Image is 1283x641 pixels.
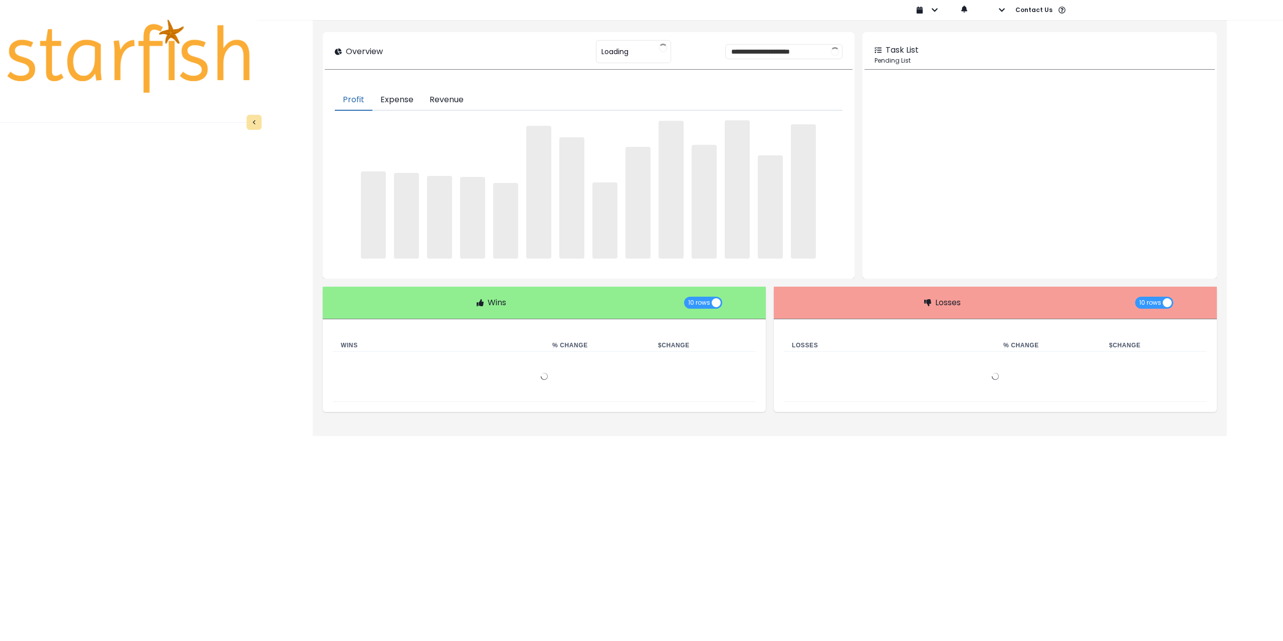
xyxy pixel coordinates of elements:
[333,339,544,352] th: Wins
[427,176,452,259] span: ‌
[335,90,372,111] button: Profit
[361,171,386,258] span: ‌
[493,183,518,259] span: ‌
[1139,297,1161,309] span: 10 rows
[688,297,710,309] span: 10 rows
[995,339,1101,352] th: % Change
[725,120,750,259] span: ‌
[346,46,383,58] p: Overview
[758,155,783,259] span: ‌
[659,121,684,259] span: ‌
[886,44,919,56] p: Task List
[372,90,421,111] button: Expense
[791,124,816,258] span: ‌
[601,41,628,62] span: Loading
[625,147,651,258] span: ‌
[394,173,419,258] span: ‌
[460,177,485,259] span: ‌
[692,145,717,259] span: ‌
[875,56,1205,65] p: Pending List
[1101,339,1207,352] th: $ Change
[421,90,472,111] button: Revenue
[592,182,617,258] span: ‌
[544,339,650,352] th: % Change
[935,297,961,309] p: Losses
[650,339,756,352] th: $ Change
[526,126,551,259] span: ‌
[488,297,506,309] p: Wins
[559,137,584,258] span: ‌
[784,339,995,352] th: Losses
